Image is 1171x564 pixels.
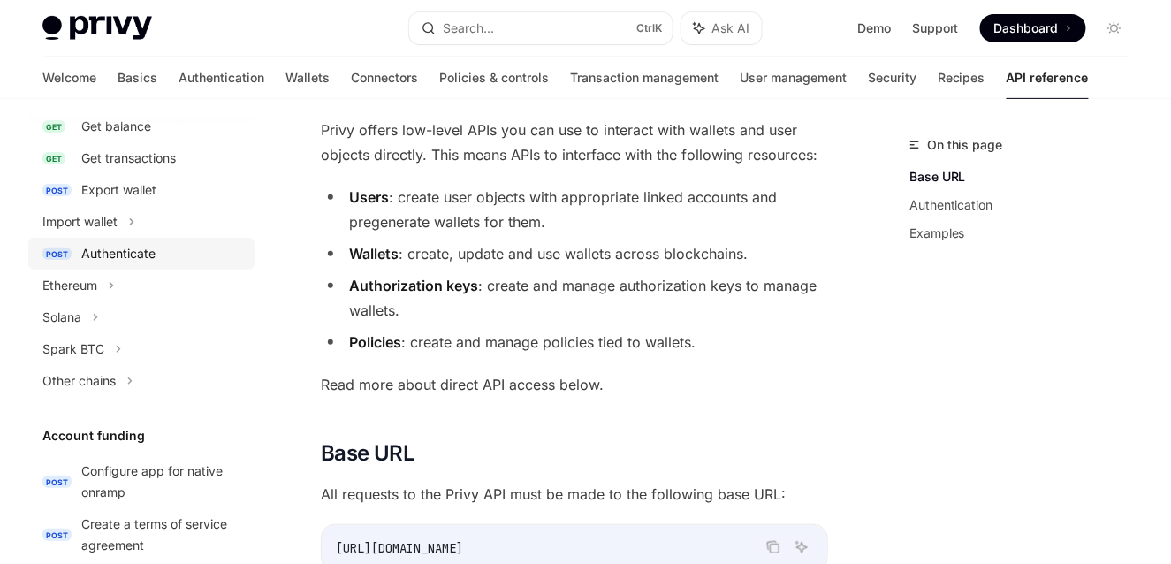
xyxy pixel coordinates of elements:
a: Transaction management [570,57,719,99]
div: Other chains [42,370,116,392]
span: Base URL [321,439,414,468]
span: POST [42,184,72,197]
span: All requests to the Privy API must be made to the following base URL: [321,482,828,507]
strong: Wallets [349,245,399,263]
button: Search...CtrlK [409,12,673,44]
span: Read more about direct API access below. [321,372,828,397]
div: Search... [443,18,494,39]
a: POSTConfigure app for native onramp [28,455,255,508]
a: Examples [909,219,1143,248]
li: : create, update and use wallets across blockchains. [321,241,828,266]
strong: Users [349,188,389,206]
a: Support [912,19,959,37]
span: POST [42,529,72,542]
span: GET [42,152,65,165]
button: Toggle dark mode [1100,14,1129,42]
button: Ask AI [790,536,813,559]
img: light logo [42,16,152,41]
strong: Authorization keys [349,277,478,294]
a: Recipes [938,57,985,99]
div: Import wallet [42,211,118,232]
span: Ctrl K [636,21,662,35]
span: [URL][DOMAIN_NAME] [336,540,463,556]
a: Base URL [909,163,1143,191]
span: Dashboard [994,19,1059,37]
li: : create user objects with appropriate linked accounts and pregenerate wallets for them. [321,185,828,234]
li: : create and manage policies tied to wallets. [321,330,828,354]
a: GETGet transactions [28,142,255,174]
span: POST [42,476,72,489]
a: User management [740,57,847,99]
a: POSTCreate a terms of service agreement [28,508,255,561]
div: Configure app for native onramp [81,461,244,503]
a: Wallets [285,57,330,99]
a: POSTExport wallet [28,174,255,206]
button: Ask AI [681,12,762,44]
a: Authentication [179,57,264,99]
a: Demo [857,19,891,37]
a: POSTAuthenticate [28,238,255,270]
a: Dashboard [980,14,1086,42]
a: API reference [1007,57,1089,99]
span: POST [42,248,72,261]
a: Basics [118,57,157,99]
div: Ethereum [42,275,97,296]
a: Connectors [351,57,418,99]
div: Get transactions [81,148,176,169]
div: Authenticate [81,243,156,264]
div: Export wallet [81,179,156,201]
div: Spark BTC [42,339,104,360]
a: Policies & controls [439,57,549,99]
a: Security [868,57,916,99]
span: On this page [927,134,1003,156]
span: Ask AI [711,19,749,37]
strong: Policies [349,333,401,351]
div: Create a terms of service agreement [81,514,244,556]
button: Copy the contents from the code block [762,536,785,559]
a: Authentication [909,191,1143,219]
h5: Account funding [42,425,145,446]
div: Solana [42,307,81,328]
a: Welcome [42,57,96,99]
span: Privy offers low-level APIs you can use to interact with wallets and user objects directly. This ... [321,118,828,167]
li: : create and manage authorization keys to manage wallets. [321,273,828,323]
